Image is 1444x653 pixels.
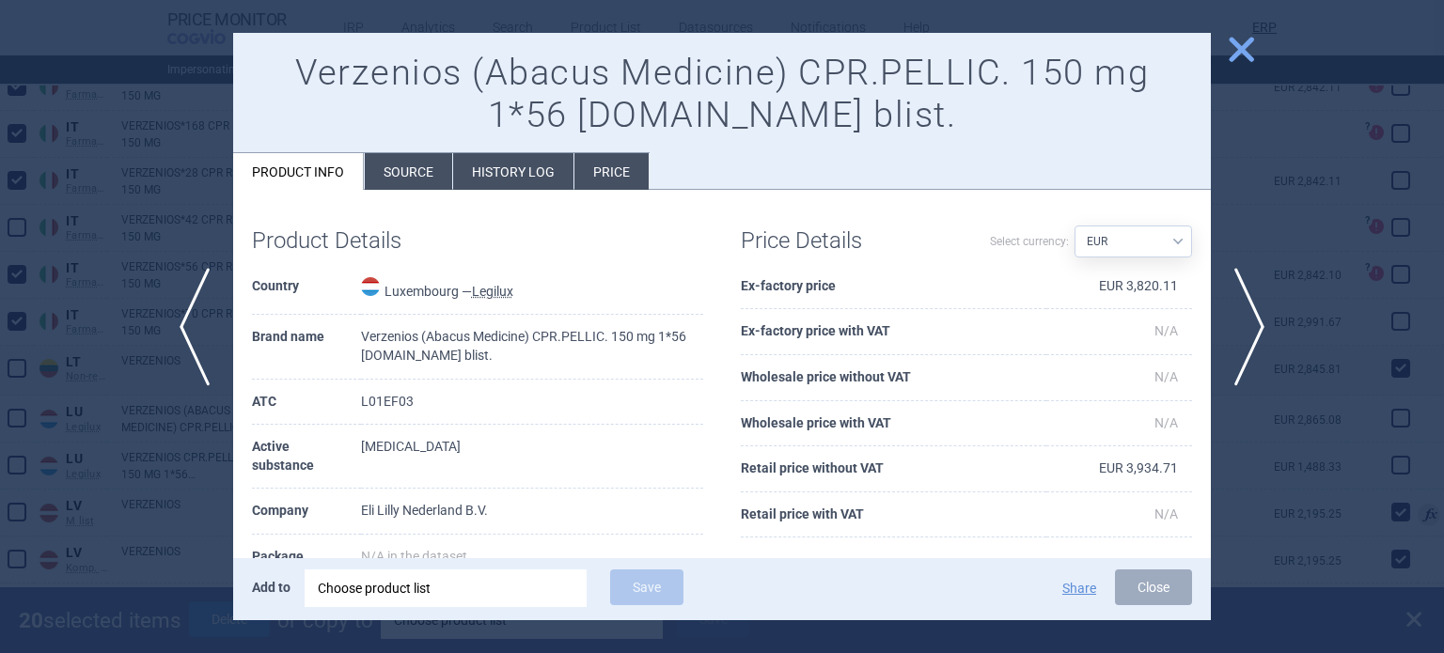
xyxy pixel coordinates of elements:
[252,425,361,489] th: Active substance
[252,535,361,581] th: Package
[361,380,703,426] td: L01EF03
[361,315,703,379] td: Verzenios (Abacus Medicine) CPR.PELLIC. 150 mg 1*56 [DOMAIN_NAME] blist.
[361,489,703,535] td: Eli Lilly Nederland B.V.
[252,380,361,426] th: ATC
[741,264,1046,310] th: Ex-factory price
[1062,582,1096,595] button: Share
[1154,415,1178,430] span: N/A
[1154,369,1178,384] span: N/A
[1046,264,1192,310] td: EUR 3,820.11
[472,284,513,299] abbr: Legilux — List of medicinal products published by the Official Journal of the Grand Duchy of Luxe...
[1046,446,1192,492] td: EUR 3,934.71
[1154,323,1178,338] span: N/A
[361,277,380,296] img: Luxembourg
[741,309,1046,355] th: Ex-factory price with VAT
[252,264,361,316] th: Country
[1115,569,1192,605] button: Close
[990,225,1069,257] label: Select currency:
[610,569,683,605] button: Save
[361,549,467,564] span: N/A in the dataset
[305,569,587,607] div: Choose product list
[741,401,1046,447] th: Wholesale price with VAT
[252,52,1192,137] h1: Verzenios (Abacus Medicine) CPR.PELLIC. 150 mg 1*56 [DOMAIN_NAME] blist.
[252,489,361,535] th: Company
[741,446,1046,492] th: Retail price without VAT
[361,425,703,489] td: [MEDICAL_DATA]
[741,492,1046,538] th: Retail price with VAT
[318,569,573,607] div: Choose product list
[574,153,649,190] li: Price
[1154,506,1178,521] span: N/A
[741,355,1046,401] th: Wholesale price without VAT
[361,264,703,316] td: Luxembourg —
[365,153,452,190] li: Source
[741,227,966,255] h1: Price Details
[252,227,478,255] h1: Product Details
[233,153,364,190] li: Product info
[252,315,361,379] th: Brand name
[453,153,573,190] li: History log
[252,569,290,605] p: Add to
